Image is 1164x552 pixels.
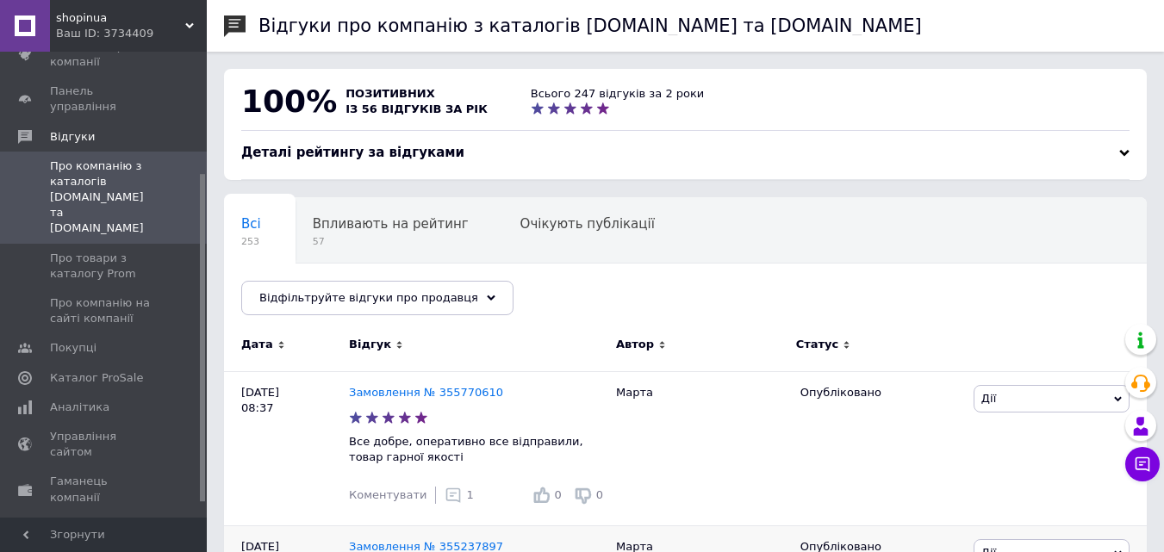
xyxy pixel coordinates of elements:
span: Про компанію з каталогів [DOMAIN_NAME] та [DOMAIN_NAME] [50,158,159,237]
span: shopinua [56,10,185,26]
div: Деталі рейтингу за відгуками [241,144,1130,162]
span: Управління сайтом [50,429,159,460]
span: Статус [796,337,839,352]
div: Марта [607,371,792,525]
h1: Відгуки про компанію з каталогів [DOMAIN_NAME] та [DOMAIN_NAME] [258,16,922,36]
span: 100% [241,84,337,119]
span: Автор [616,337,654,352]
div: Коментувати [349,487,426,503]
span: Гаманець компанії [50,474,159,505]
span: 253 [241,235,261,248]
span: 1 [466,488,473,501]
span: Аналітика [50,400,109,415]
span: Каталог ProSale [50,370,143,386]
p: Все добре, оперативно все відправили, товар гарної якості [349,434,607,465]
span: Опубліковані без комен... [241,282,416,297]
span: Коментувати [349,488,426,501]
span: Відгук [349,337,391,352]
div: Опубліковані без коментаря [224,264,451,329]
div: Всього 247 відгуків за 2 роки [531,86,705,102]
span: Про компанію на сайті компанії [50,295,159,326]
div: Ваш ID: 3734409 [56,26,207,41]
span: Відгуки [50,129,95,145]
span: Покупці [50,340,96,356]
span: Дії [981,392,996,405]
span: Панель управління [50,84,159,115]
span: Показники роботи компанії [50,39,159,70]
div: Опубліковано [800,385,961,400]
div: [DATE] 08:37 [224,371,349,525]
span: 57 [313,235,469,248]
span: Всі [241,216,261,232]
span: 0 [596,488,603,501]
span: Впливають на рейтинг [313,216,469,232]
span: Очікують публікації [520,216,655,232]
span: 0 [554,488,561,501]
span: Деталі рейтингу за відгуками [241,145,464,160]
button: Чат з покупцем [1125,447,1160,481]
a: Замовлення № 355770610 [349,386,503,399]
span: із 56 відгуків за рік [345,102,488,115]
span: Про товари з каталогу Prom [50,251,159,282]
span: Дата [241,337,273,352]
span: Відфільтруйте відгуки про продавця [259,291,478,304]
div: 1 [445,487,473,504]
span: позитивних [345,87,435,100]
